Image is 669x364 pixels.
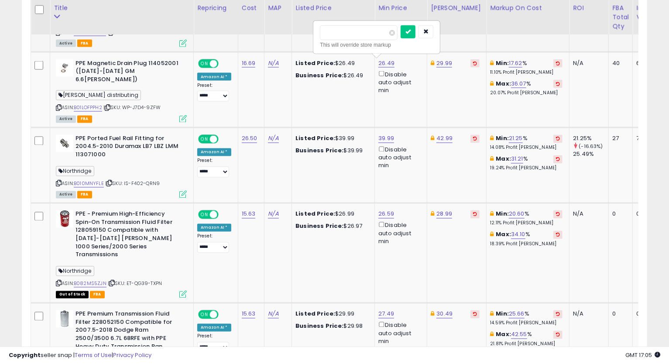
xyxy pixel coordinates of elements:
[511,155,523,164] a: 31.21
[242,59,256,68] a: 16.69
[197,158,231,178] div: Preset:
[217,211,231,219] span: OFF
[295,59,368,67] div: $26.49
[295,72,368,79] div: $26.49
[75,135,182,161] b: PPE Ported Fuel Rail Fitting for 2004.5-2010 Duramax LB7 LBZ LMM 113071000
[75,310,182,361] b: PPE Premium Transmission Fluid Filter 228052150 Compatible for 2007.5-2018 Dodge Ram 2500/3500 6....
[436,310,453,319] a: 30.49
[197,82,231,102] div: Preset:
[511,230,525,239] a: 34.10
[56,166,94,176] span: Northridge
[490,59,563,76] div: %
[511,79,526,88] a: 36.07
[9,351,151,360] div: seller snap | |
[573,59,602,67] div: N/A
[378,69,420,95] div: Disable auto adjust min
[295,322,343,330] b: Business Price:
[573,210,602,218] div: N/A
[77,116,92,123] span: FBA
[90,291,105,299] span: FBA
[436,134,453,143] a: 42.99
[490,241,563,247] p: 18.39% Profit [PERSON_NAME]
[268,310,278,319] a: N/A
[56,191,76,199] span: All listings currently available for purchase on Amazon
[625,351,660,359] span: 2025-10-13 17:05 GMT
[378,134,394,143] a: 39.99
[295,59,335,67] b: Listed Price:
[103,104,161,111] span: | SKU: WP-J7D4-9ZFW
[573,135,608,143] div: 21.25%
[490,210,563,227] div: %
[636,135,656,143] div: 715.50
[509,310,525,319] a: 25.66
[496,155,511,163] b: Max:
[56,210,73,228] img: 41s4flh62uL._SL40_.jpg
[268,3,288,13] div: MAP
[295,210,335,218] b: Listed Price:
[242,210,256,219] a: 15.63
[56,90,141,100] span: [PERSON_NAME] distributing
[75,351,112,359] a: Terms of Use
[56,310,73,328] img: 31bSGbO6FoL._SL40_.jpg
[612,3,629,31] div: FBA Total Qty
[490,320,563,326] p: 14.59% Profit [PERSON_NAME]
[490,310,563,326] div: %
[612,310,626,318] div: 0
[573,310,602,318] div: N/A
[378,220,420,246] div: Disable auto adjust min
[197,3,234,13] div: Repricing
[74,180,104,188] a: B010MNYFLE
[496,330,511,339] b: Max:
[268,59,278,68] a: N/A
[56,135,187,197] div: ASIN:
[268,210,278,219] a: N/A
[74,104,102,112] a: B01LOFPPH2
[56,135,73,152] img: 319XlQ7oMSL._SL40_.jpg
[496,310,509,318] b: Min:
[105,180,160,187] span: | SKU: IS-F402-QRN9
[56,291,89,299] span: All listings that are currently out of stock and unavailable for purchase on Amazon
[490,155,563,172] div: %
[490,231,563,247] div: %
[56,59,73,77] img: 21neQ0GtWkL._SL40_.jpg
[612,59,626,67] div: 40
[56,40,76,47] span: All listings currently available for purchase on Amazon
[490,3,566,13] div: Markup on Cost
[490,69,563,76] p: 11.10% Profit [PERSON_NAME]
[490,165,563,172] p: 19.24% Profit [PERSON_NAME]
[496,79,511,88] b: Max:
[509,59,522,68] a: 17.62
[378,310,394,319] a: 27.49
[295,71,343,79] b: Business Price:
[77,191,92,199] span: FBA
[490,135,563,151] div: %
[612,135,626,143] div: 27
[573,3,605,13] div: ROI
[56,266,94,276] span: Northridge
[573,151,608,158] div: 25.49%
[509,210,525,219] a: 20.60
[378,210,394,219] a: 26.59
[496,134,509,143] b: Min:
[295,3,371,13] div: Listed Price
[242,3,261,13] div: Cost
[295,310,335,318] b: Listed Price:
[295,147,368,155] div: $39.99
[295,210,368,218] div: $26.99
[496,230,511,239] b: Max:
[295,222,343,230] b: Business Price:
[295,134,335,143] b: Listed Price:
[268,134,278,143] a: N/A
[199,311,210,319] span: ON
[295,323,368,330] div: $29.98
[509,134,523,143] a: 21.25
[612,210,626,218] div: 0
[77,40,92,47] span: FBA
[56,116,76,123] span: All listings currently available for purchase on Amazon
[295,135,368,143] div: $39.99
[490,145,563,151] p: 14.08% Profit [PERSON_NAME]
[9,351,41,359] strong: Copyright
[496,59,509,67] b: Min:
[197,224,231,232] div: Amazon AI *
[108,280,162,287] span: | SKU: ET-QG39-TXPN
